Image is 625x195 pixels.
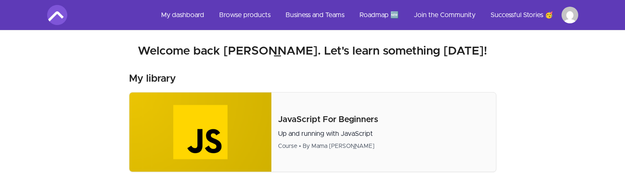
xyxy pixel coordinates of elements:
img: Profile image for Rajabu j shabani [562,7,578,23]
a: Business and Teams [279,5,351,25]
a: Join the Community [407,5,482,25]
div: Course • By Mama [PERSON_NAME] [278,142,489,150]
a: Roadmap 🆕 [353,5,405,25]
a: My dashboard [154,5,211,25]
nav: Main [154,5,578,25]
img: Amigoscode logo [47,5,67,25]
p: JavaScript For Beginners [278,114,489,125]
p: Up and running with JavaScript [278,129,489,139]
a: Browse products [213,5,277,25]
a: Successful Stories 🥳 [484,5,560,25]
a: Product image for JavaScript For BeginnersJavaScript For BeginnersUp and running with JavaScriptC... [129,92,496,172]
img: Product image for JavaScript For Beginners [129,92,272,172]
h3: My library [129,72,176,85]
h2: Welcome back [PERSON_NAME]. Let's learn something [DATE]! [47,44,578,59]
